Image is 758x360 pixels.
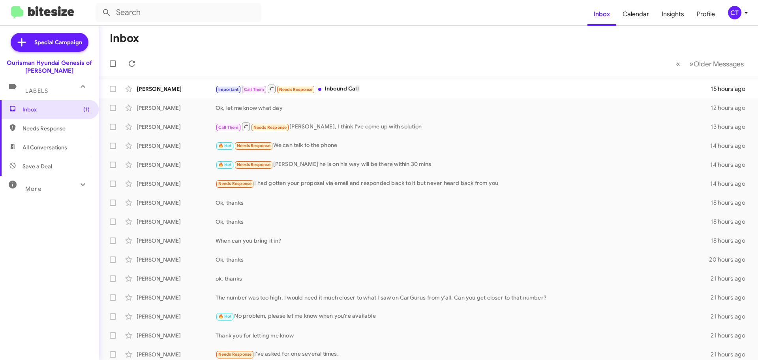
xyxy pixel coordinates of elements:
div: 12 hours ago [711,104,752,112]
span: Needs Response [279,87,313,92]
div: Thank you for letting me know [216,332,711,339]
span: Older Messages [694,60,744,68]
input: Search [96,3,261,22]
span: Labels [25,87,48,94]
div: When can you bring it in? [216,237,711,245]
span: 🔥 Hot [218,162,232,167]
span: » [689,59,694,69]
button: Next [685,56,749,72]
div: Ok, let me know what day [216,104,711,112]
div: [PERSON_NAME] [137,161,216,169]
div: [PERSON_NAME] [137,199,216,207]
div: [PERSON_NAME] [137,294,216,302]
div: 21 hours ago [711,351,752,358]
div: [PERSON_NAME], I think I've come up with solution [216,122,711,132]
div: 21 hours ago [711,313,752,320]
span: (1) [83,106,90,113]
span: 🔥 Hot [218,314,232,319]
a: Profile [690,3,721,26]
div: [PERSON_NAME] he is on his way will be there within 30 mins [216,160,710,169]
div: Inbound Call [216,84,711,94]
div: [PERSON_NAME] [137,104,216,112]
div: 18 hours ago [711,218,752,226]
span: Call Them [218,125,239,130]
h1: Inbox [110,32,139,45]
span: Needs Response [23,124,90,132]
div: [PERSON_NAME] [137,275,216,283]
span: Call Them [244,87,265,92]
div: [PERSON_NAME] [137,256,216,264]
span: Needs Response [218,181,252,186]
span: All Conversations [23,143,67,151]
span: Special Campaign [34,38,82,46]
button: CT [721,6,749,19]
a: Special Campaign [11,33,88,52]
div: [PERSON_NAME] [137,85,216,93]
div: We can talk to the phone [216,141,710,150]
nav: Page navigation example [672,56,749,72]
div: [PERSON_NAME] [137,218,216,226]
div: 21 hours ago [711,294,752,302]
div: 15 hours ago [711,85,752,93]
div: Ok, thanks [216,256,709,264]
div: 14 hours ago [710,142,752,150]
div: [PERSON_NAME] [137,332,216,339]
span: Needs Response [237,143,270,148]
span: Inbox [23,106,90,113]
span: Needs Response [218,352,252,357]
div: [PERSON_NAME] [137,180,216,188]
div: No problem, please let me know when you're available [216,312,711,321]
div: 20 hours ago [709,256,752,264]
div: Ok, thanks [216,218,711,226]
div: [PERSON_NAME] [137,351,216,358]
div: 14 hours ago [710,161,752,169]
div: Ok, thanks [216,199,711,207]
span: Needs Response [253,125,287,130]
div: 14 hours ago [710,180,752,188]
span: Save a Deal [23,162,52,170]
div: 18 hours ago [711,237,752,245]
div: I've asked for one several times. [216,350,711,359]
div: [PERSON_NAME] [137,237,216,245]
div: 21 hours ago [711,275,752,283]
span: « [676,59,680,69]
span: Important [218,87,239,92]
div: 18 hours ago [711,199,752,207]
div: 21 hours ago [711,332,752,339]
div: ok, thanks [216,275,711,283]
div: 13 hours ago [711,123,752,131]
div: [PERSON_NAME] [137,142,216,150]
button: Previous [671,56,685,72]
span: 🔥 Hot [218,143,232,148]
span: Needs Response [237,162,270,167]
div: I had gotten your proposal via email and responded back to it but never heard back from you [216,179,710,188]
span: More [25,185,41,192]
a: Calendar [616,3,655,26]
div: [PERSON_NAME] [137,313,216,320]
div: The number was too high. I would need it much closer to what I saw on CarGurus from y'all. Can yo... [216,294,711,302]
div: CT [728,6,741,19]
a: Insights [655,3,690,26]
a: Inbox [587,3,616,26]
div: [PERSON_NAME] [137,123,216,131]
